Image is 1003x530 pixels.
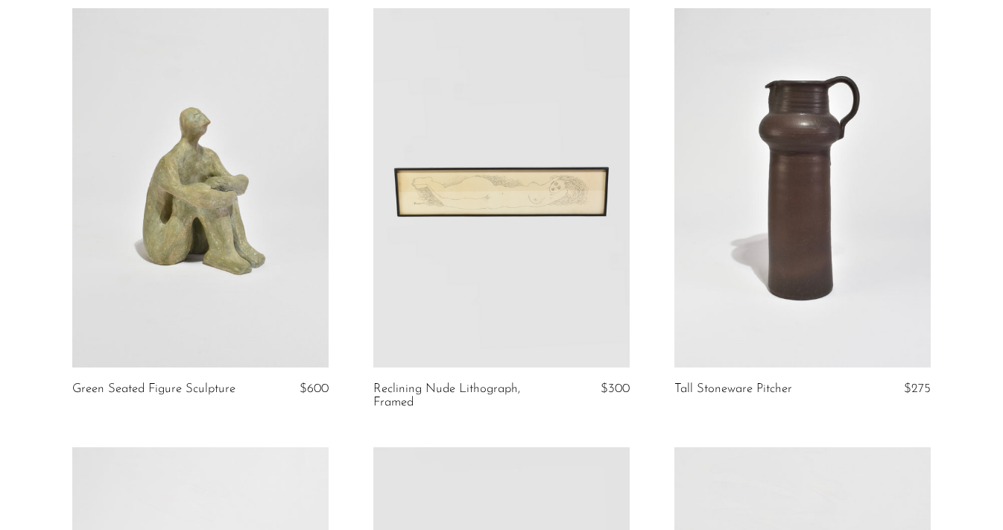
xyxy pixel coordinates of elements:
[601,382,630,395] span: $300
[300,382,329,395] span: $600
[904,382,931,395] span: $275
[373,382,544,410] a: Reclining Nude Lithograph, Framed
[72,382,235,396] a: Green Seated Figure Sculpture
[674,382,792,396] a: Tall Stoneware Pitcher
